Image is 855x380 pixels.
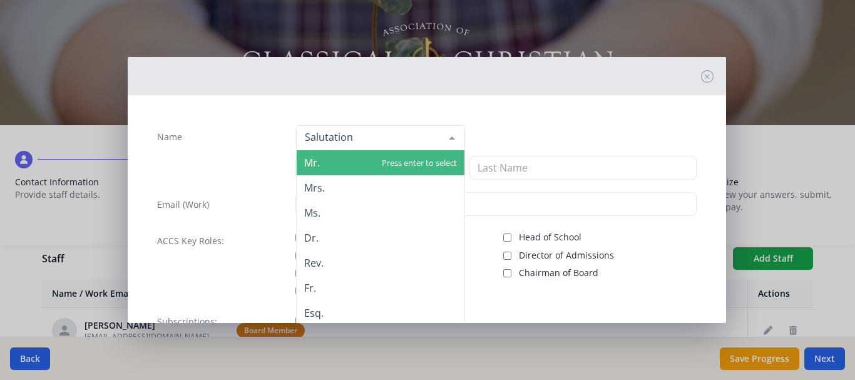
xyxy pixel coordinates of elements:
[157,235,224,247] label: ACCS Key Roles:
[302,131,439,143] input: Salutation
[503,234,511,242] input: Head of School
[157,131,182,143] label: Name
[469,156,697,180] input: Last Name
[295,156,464,180] input: First Name
[519,231,581,244] span: Head of School
[304,206,320,220] span: Ms.
[157,316,217,328] label: Subscriptions:
[295,192,697,216] input: contact@site.com
[304,156,320,170] span: Mr.
[503,269,511,277] input: Chairman of Board
[519,267,598,279] span: Chairman of Board
[295,317,304,325] input: TCD Magazine
[304,256,324,270] span: Rev.
[295,252,304,260] input: Public Contact
[295,287,304,295] input: Billing Contact
[519,249,614,262] span: Director of Admissions
[157,198,209,211] label: Email (Work)
[304,281,316,295] span: Fr.
[503,252,511,260] input: Director of Admissions
[295,234,304,242] input: ACCS Account Manager
[304,181,325,195] span: Mrs.
[295,269,304,277] input: Board Member
[304,231,319,245] span: Dr.
[304,306,324,320] span: Esq.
